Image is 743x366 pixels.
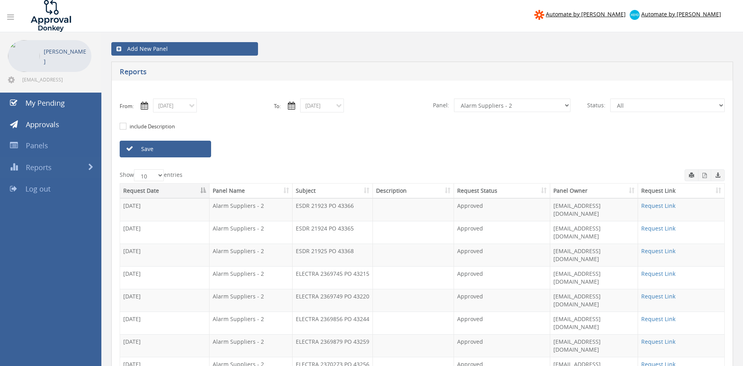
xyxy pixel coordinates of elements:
[550,312,638,334] td: [EMAIL_ADDRESS][DOMAIN_NAME]
[293,221,373,244] td: ESDR 21924 PO 43365
[120,103,134,110] label: From:
[630,10,640,20] img: xero-logo.png
[120,244,210,266] td: [DATE]
[111,42,258,56] a: Add New Panel
[454,244,551,266] td: Approved
[546,10,626,18] span: Automate by [PERSON_NAME]
[293,198,373,221] td: ESDR 21923 PO 43366
[210,244,292,266] td: Alarm Suppliers - 2
[641,225,675,232] a: Request Link
[550,184,638,198] th: Panel Owner: activate to sort column ascending
[550,221,638,244] td: [EMAIL_ADDRESS][DOMAIN_NAME]
[210,289,292,312] td: Alarm Suppliers - 2
[454,198,551,221] td: Approved
[582,99,610,112] span: Status:
[641,202,675,209] a: Request Link
[25,98,65,108] span: My Pending
[44,46,87,66] p: [PERSON_NAME]
[128,123,175,131] label: include Description
[120,68,545,78] h5: Reports
[454,266,551,289] td: Approved
[274,103,281,110] label: To:
[210,266,292,289] td: Alarm Suppliers - 2
[134,169,164,181] select: Showentries
[550,334,638,357] td: [EMAIL_ADDRESS][DOMAIN_NAME]
[550,266,638,289] td: [EMAIL_ADDRESS][DOMAIN_NAME]
[120,198,210,221] td: [DATE]
[120,141,211,157] a: Save
[641,10,721,18] span: Automate by [PERSON_NAME]
[120,312,210,334] td: [DATE]
[641,315,675,323] a: Request Link
[120,169,182,181] label: Show entries
[428,99,454,112] span: Panel:
[293,334,373,357] td: ELECTRA 2369879 PO 43259
[454,289,551,312] td: Approved
[120,266,210,289] td: [DATE]
[641,270,675,277] a: Request Link
[534,10,544,20] img: zapier-logomark.png
[293,266,373,289] td: ELECTRA 2369745 PO 43215
[641,247,675,255] a: Request Link
[210,198,292,221] td: Alarm Suppliers - 2
[22,76,90,83] span: [EMAIL_ADDRESS][DOMAIN_NAME]
[26,141,48,150] span: Panels
[550,289,638,312] td: [EMAIL_ADDRESS][DOMAIN_NAME]
[120,184,210,198] th: Request Date: activate to sort column descending
[26,163,52,172] span: Reports
[120,289,210,312] td: [DATE]
[454,312,551,334] td: Approved
[25,184,50,194] span: Log out
[373,184,454,198] th: Description: activate to sort column ascending
[550,244,638,266] td: [EMAIL_ADDRESS][DOMAIN_NAME]
[120,221,210,244] td: [DATE]
[550,198,638,221] td: [EMAIL_ADDRESS][DOMAIN_NAME]
[210,334,292,357] td: Alarm Suppliers - 2
[293,312,373,334] td: ELECTRA 2369856 PO 43244
[641,338,675,345] a: Request Link
[293,244,373,266] td: ESDR 21925 PO 43368
[210,312,292,334] td: Alarm Suppliers - 2
[210,184,292,198] th: Panel Name: activate to sort column ascending
[454,334,551,357] td: Approved
[454,221,551,244] td: Approved
[293,184,373,198] th: Subject: activate to sort column ascending
[26,120,59,129] span: Approvals
[454,184,551,198] th: Request Status: activate to sort column ascending
[641,292,675,300] a: Request Link
[210,221,292,244] td: Alarm Suppliers - 2
[120,334,210,357] td: [DATE]
[638,184,724,198] th: Request Link: activate to sort column ascending
[293,289,373,312] td: ELECTRA 2369749 PO 43220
